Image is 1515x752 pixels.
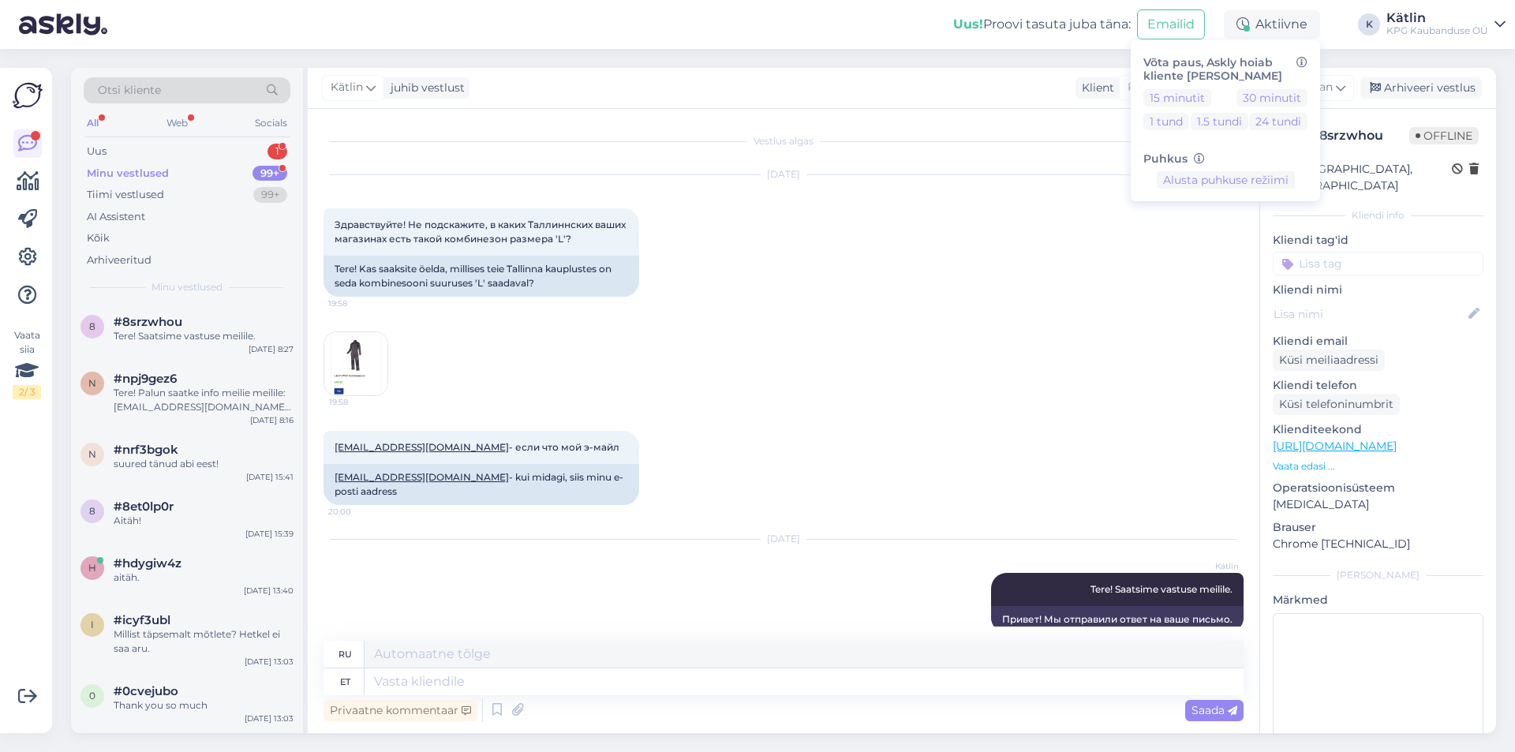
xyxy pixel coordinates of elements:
div: [DATE] 8:27 [249,343,294,355]
span: Здравствуйте! Не подскажите, в каких Таллиннских ваших магазинах есть такой комбинезон размера 'L'? [335,219,628,245]
div: suured tänud abi eest! [114,457,294,471]
span: Kätlin [1180,560,1239,572]
div: 99+ [252,166,287,181]
div: aitäh. [114,571,294,585]
input: Lisa nimi [1274,305,1465,323]
span: #icyf3ubl [114,613,170,627]
span: 19:58 [329,396,388,408]
div: Minu vestlused [87,166,169,181]
p: Vaata edasi ... [1273,459,1483,473]
div: [PERSON_NAME] [1273,568,1483,582]
div: Arhiveeri vestlus [1360,77,1482,99]
span: Russian [1128,79,1170,96]
div: Tere! Kas saaksite öelda, millises teie Tallinna kauplustes on seda kombinesooni suuruses 'L' saa... [324,256,639,297]
span: i [91,619,94,630]
button: 24 tundi [1249,113,1307,130]
p: [MEDICAL_DATA] [1273,496,1483,513]
div: Arhiveeritud [87,253,151,268]
div: et [340,668,350,695]
button: 1 tund [1143,113,1189,130]
button: Alusta puhkuse režiimi [1157,171,1295,189]
div: AI Assistent [87,209,145,225]
a: [EMAIL_ADDRESS][DOMAIN_NAME] [335,441,509,453]
span: #nrf3bgok [114,443,178,457]
div: Aitäh! [114,514,294,528]
div: [DATE] 13:03 [245,713,294,724]
a: [EMAIL_ADDRESS][DOMAIN_NAME] [335,471,509,483]
div: Привет! Мы отправили ответ на ваше письмо. [991,606,1244,633]
div: 2 / 3 [13,385,41,399]
div: - kui midagi, siis minu e-posti aadress [324,464,639,505]
span: - если что мой э-майл [335,441,619,453]
span: n [88,448,96,460]
span: 0 [89,690,95,701]
div: [DATE] 15:39 [245,528,294,540]
img: Askly Logo [13,80,43,110]
div: Proovi tasuta juba täna: [953,15,1131,34]
span: 20:00 [328,506,387,518]
div: ru [339,641,352,668]
div: Tiimi vestlused [87,187,164,203]
h6: Võta paus, Askly hoiab kliente [PERSON_NAME] [1143,56,1307,83]
div: Uus [87,144,107,159]
button: 30 minutit [1236,89,1307,107]
span: #8srzwhou [114,315,182,329]
span: h [88,562,96,574]
p: Kliendi email [1273,333,1483,350]
div: KPG Kaubanduse OÜ [1386,24,1488,37]
p: Brauser [1273,519,1483,536]
div: Kliendi info [1273,208,1483,223]
div: # 8srzwhou [1311,126,1409,145]
span: Minu vestlused [151,280,223,294]
div: Vestlus algas [324,134,1244,148]
div: Kõik [87,230,110,246]
b: Uus! [953,17,983,32]
p: Märkmed [1273,592,1483,608]
div: 1 [267,144,287,159]
div: Tere! Saatsime vastuse meilile. [114,329,294,343]
div: Thank you so much [114,698,294,713]
div: Vaata siia [13,328,41,399]
span: n [88,377,96,389]
span: 8 [89,320,95,332]
div: Privaatne kommentaar [324,700,477,721]
div: [DATE] 13:03 [245,656,294,668]
span: Kätlin [331,79,363,96]
span: #8et0lp0r [114,499,174,514]
p: Klienditeekond [1273,421,1483,438]
span: Tere! Saatsime vastuse meilile. [1090,583,1233,595]
p: Operatsioonisüsteem [1273,480,1483,496]
span: Offline [1409,127,1479,144]
div: [DATE] 15:41 [246,471,294,483]
div: [DATE] [324,532,1244,546]
div: [DATE] 13:40 [244,585,294,597]
p: Kliendi telefon [1273,377,1483,394]
span: Saada [1191,703,1237,717]
img: Attachment [324,332,387,395]
button: 15 minutit [1143,89,1211,107]
div: 99+ [253,187,287,203]
div: Socials [252,113,290,133]
div: [GEOGRAPHIC_DATA], [GEOGRAPHIC_DATA] [1277,161,1452,194]
span: #hdygiw4z [114,556,181,571]
div: Millist täpsemalt mõtlete? Hetkel ei saa aru. [114,627,294,656]
div: Küsi telefoninumbrit [1273,394,1400,415]
div: K [1358,13,1380,36]
div: Aktiivne [1224,10,1320,39]
span: #0cvejubo [114,684,178,698]
div: [DATE] 8:16 [250,414,294,426]
span: #npj9gez6 [114,372,177,386]
a: KätlinKPG Kaubanduse OÜ [1386,12,1506,37]
div: juhib vestlust [384,80,465,96]
p: Chrome [TECHNICAL_ID] [1273,536,1483,552]
div: Klient [1075,80,1114,96]
span: Otsi kliente [98,82,161,99]
a: [URL][DOMAIN_NAME] [1273,439,1397,453]
button: 1.5 tundi [1191,113,1248,130]
button: Emailid [1137,9,1205,39]
h6: Puhkus [1143,152,1307,166]
div: Kätlin [1386,12,1488,24]
input: Lisa tag [1273,252,1483,275]
p: Kliendi tag'id [1273,232,1483,249]
div: All [84,113,102,133]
